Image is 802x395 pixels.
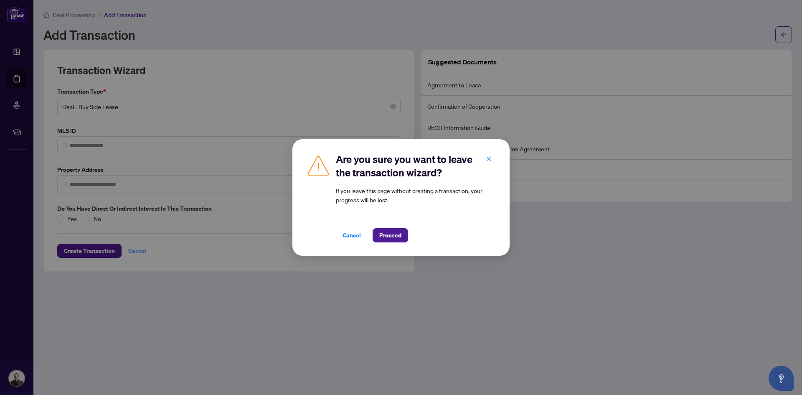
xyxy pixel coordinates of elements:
[379,229,401,242] span: Proceed
[336,228,368,242] button: Cancel
[336,186,496,204] article: If you leave this page without creating a transaction, your progress will be lost.
[343,229,361,242] span: Cancel
[769,366,794,391] button: Open asap
[336,153,496,179] h2: Are you sure you want to leave the transaction wizard?
[486,156,492,162] span: close
[373,228,408,242] button: Proceed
